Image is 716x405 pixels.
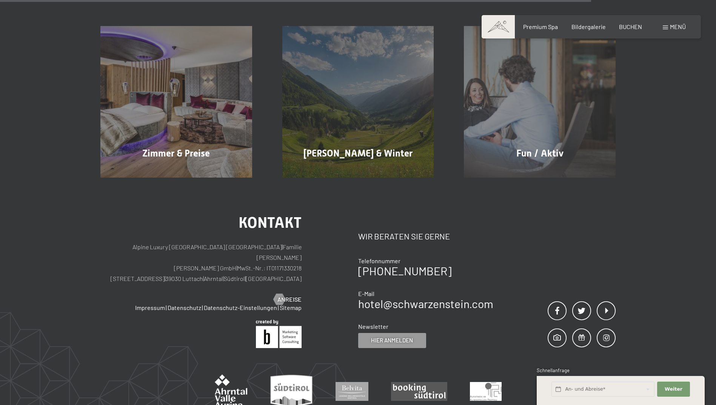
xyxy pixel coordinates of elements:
[236,264,237,272] span: |
[202,304,203,311] span: |
[100,242,302,284] p: Alpine Luxury [GEOGRAPHIC_DATA] [GEOGRAPHIC_DATA] Familie [PERSON_NAME] [PERSON_NAME] GmbH MwSt.-...
[204,304,277,311] a: Datenschutz-Einstellungen
[165,275,165,282] span: |
[670,23,686,30] span: Menü
[358,257,400,264] span: Telefonnummer
[203,275,204,282] span: |
[358,231,450,241] span: Wir beraten Sie gerne
[245,275,246,282] span: |
[256,320,302,348] img: Brandnamic GmbH | Leading Hospitality Solutions
[303,148,413,159] span: [PERSON_NAME] & Winter
[267,26,449,178] a: Schnellanfrage [PERSON_NAME] & Winter
[274,295,302,304] a: Anreise
[358,297,493,310] a: hotel@schwarzenstein.com
[449,26,631,178] a: Schnellanfrage Fun / Aktiv
[371,336,413,344] span: Hier anmelden
[358,290,374,297] span: E-Mail
[282,243,283,250] span: |
[358,264,451,278] a: [PHONE_NUMBER]
[85,26,267,178] a: Schnellanfrage Zimmer & Preise
[135,304,165,311] a: Impressum
[657,382,690,397] button: Weiter
[537,367,570,373] span: Schnellanfrage
[523,23,558,30] a: Premium Spa
[516,148,564,159] span: Fun / Aktiv
[168,304,201,311] a: Datenschutz
[358,323,388,330] span: Newsletter
[665,386,682,393] span: Weiter
[277,295,302,304] span: Anreise
[280,304,302,311] a: Sitemap
[223,275,224,282] span: |
[142,148,210,159] span: Zimmer & Preise
[571,23,606,30] a: Bildergalerie
[278,304,279,311] span: |
[166,304,167,311] span: |
[619,23,642,30] a: BUCHEN
[239,214,302,232] span: Kontakt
